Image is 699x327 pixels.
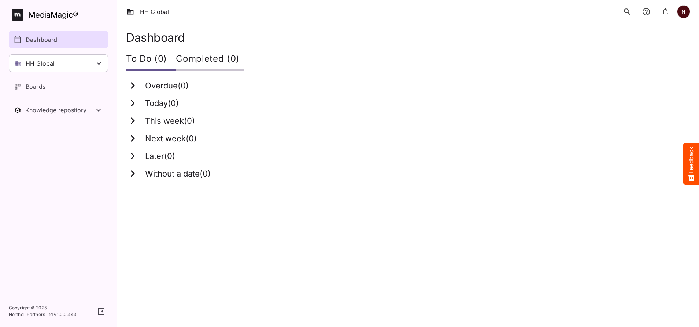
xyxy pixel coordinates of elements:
[9,311,77,318] p: Northell Partners Ltd v 1.0.0.443
[677,5,690,18] div: N
[176,49,244,71] div: Completed (0)
[28,9,78,21] div: MediaMagic ®
[145,81,189,91] h3: Overdue ( 0 )
[683,143,699,185] button: Feedback
[145,169,211,179] h3: Without a date ( 0 )
[9,305,77,311] p: Copyright © 2025
[620,4,635,19] button: search
[12,9,108,21] a: MediaMagic®
[9,101,108,119] nav: Knowledge repository
[26,35,57,44] p: Dashboard
[26,82,45,91] p: Boards
[658,4,673,19] button: notifications
[639,4,654,19] button: notifications
[145,152,175,161] h3: Later ( 0 )
[9,101,108,119] button: Toggle Knowledge repository
[145,134,197,143] h3: Next week ( 0 )
[145,116,195,126] h3: This week ( 0 )
[145,99,179,108] h3: Today ( 0 )
[26,59,55,68] p: HH Global
[126,31,690,44] h1: Dashboard
[126,49,176,71] div: To Do (0)
[9,31,108,48] a: Dashboard
[9,78,108,95] a: Boards
[25,106,94,114] div: Knowledge repository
